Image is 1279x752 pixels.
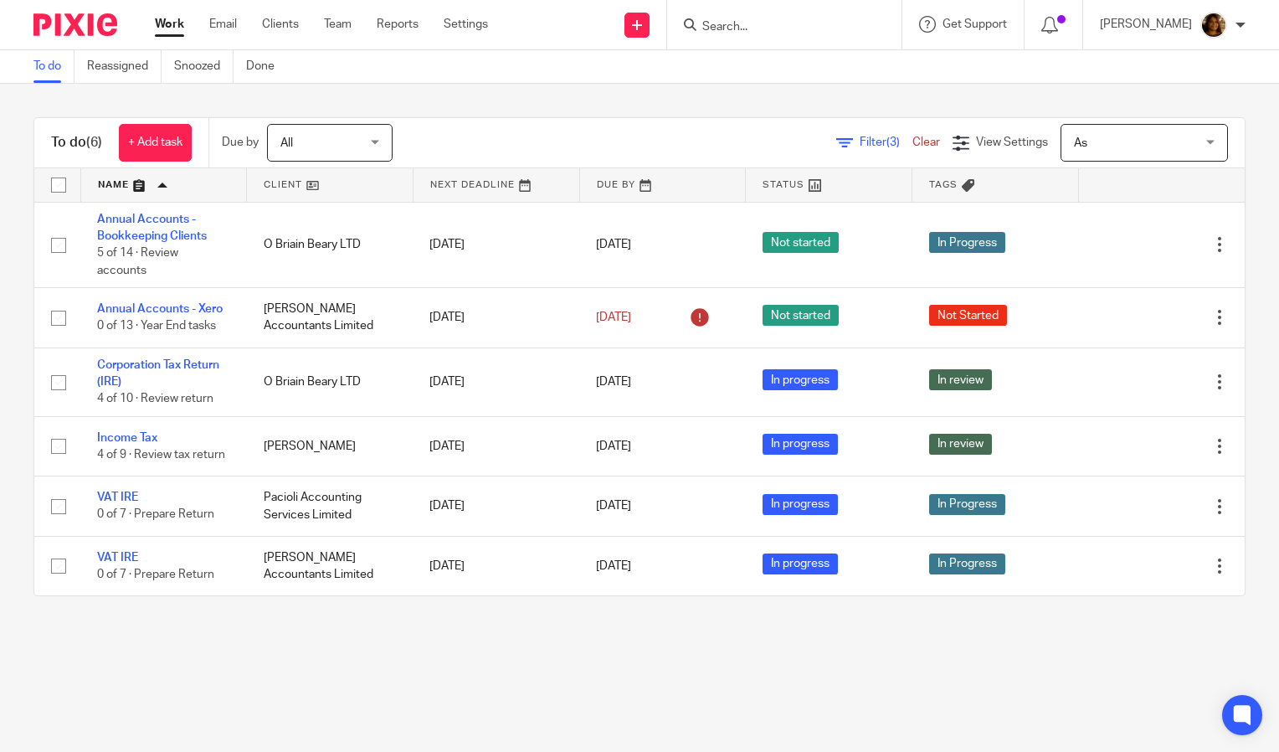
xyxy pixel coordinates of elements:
[413,536,579,595] td: [DATE]
[596,560,631,572] span: [DATE]
[97,569,214,580] span: 0 of 7 · Prepare Return
[247,348,413,416] td: O Briain Beary LTD
[763,232,839,253] span: Not started
[119,124,192,162] a: + Add task
[763,494,838,515] span: In progress
[377,16,419,33] a: Reports
[763,369,838,390] span: In progress
[97,449,225,461] span: 4 of 9 · Review tax return
[97,394,213,405] span: 4 of 10 · Review return
[929,232,1005,253] span: In Progress
[97,303,223,315] a: Annual Accounts - Xero
[174,50,234,83] a: Snoozed
[929,180,958,189] span: Tags
[33,50,74,83] a: To do
[413,202,579,288] td: [DATE]
[246,50,287,83] a: Done
[247,416,413,476] td: [PERSON_NAME]
[444,16,488,33] a: Settings
[209,16,237,33] a: Email
[87,50,162,83] a: Reassigned
[596,500,631,512] span: [DATE]
[886,136,900,148] span: (3)
[97,552,138,564] a: VAT IRE
[860,136,912,148] span: Filter
[976,136,1048,148] span: View Settings
[929,305,1007,326] span: Not Started
[763,554,838,574] span: In progress
[1100,16,1192,33] p: [PERSON_NAME]
[97,359,219,388] a: Corporation Tax Return (IRE)
[596,239,631,250] span: [DATE]
[943,18,1007,30] span: Get Support
[929,494,1005,515] span: In Progress
[97,214,207,242] a: Annual Accounts - Bookkeeping Clients
[247,536,413,595] td: [PERSON_NAME] Accountants Limited
[912,136,940,148] a: Clear
[929,434,992,455] span: In review
[262,16,299,33] a: Clients
[413,348,579,416] td: [DATE]
[155,16,184,33] a: Work
[413,288,579,348] td: [DATE]
[97,321,216,332] span: 0 of 13 · Year End tasks
[51,134,102,152] h1: To do
[763,434,838,455] span: In progress
[247,476,413,536] td: Pacioli Accounting Services Limited
[247,288,413,348] td: [PERSON_NAME] Accountants Limited
[247,202,413,288] td: O Briain Beary LTD
[413,476,579,536] td: [DATE]
[596,440,631,452] span: [DATE]
[280,137,293,149] span: All
[97,509,214,521] span: 0 of 7 · Prepare Return
[929,369,992,390] span: In review
[97,247,178,276] span: 5 of 14 · Review accounts
[596,312,631,323] span: [DATE]
[97,432,157,444] a: Income Tax
[324,16,352,33] a: Team
[763,305,839,326] span: Not started
[1200,12,1227,39] img: Arvinder.jpeg
[701,20,851,35] input: Search
[1074,137,1087,149] span: As
[222,134,259,151] p: Due by
[929,554,1005,574] span: In Progress
[86,136,102,149] span: (6)
[596,376,631,388] span: [DATE]
[413,416,579,476] td: [DATE]
[33,13,117,36] img: Pixie
[97,492,138,503] a: VAT IRE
